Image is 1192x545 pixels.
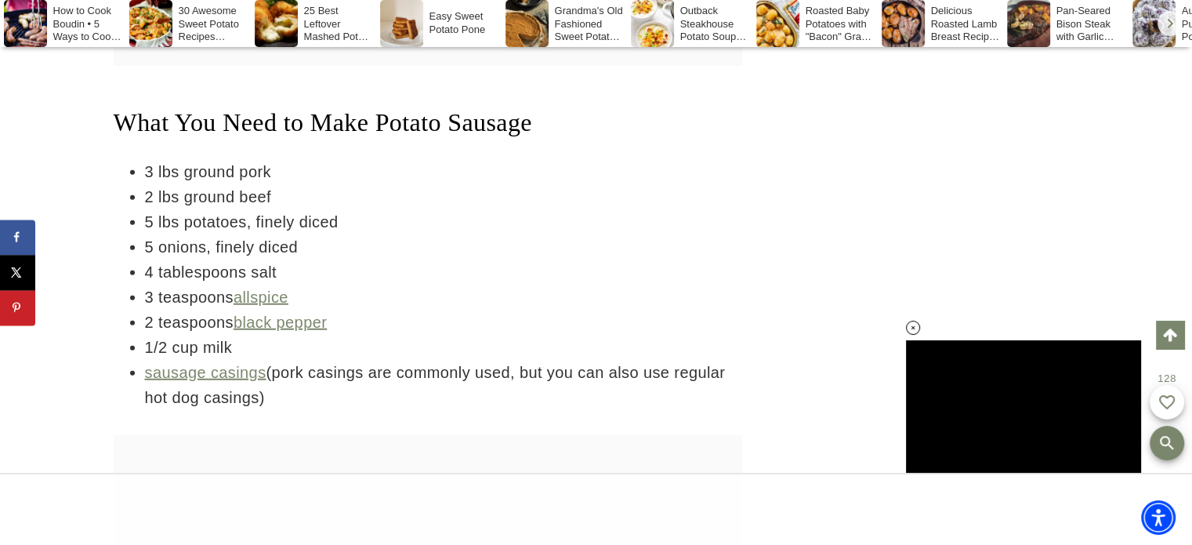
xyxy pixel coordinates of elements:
li: 3 teaspoons [145,285,742,310]
li: 1/2 cup milk [145,335,742,360]
div: Accessibility Menu [1141,500,1176,535]
a: allspice [234,289,288,306]
li: 4 tablespoons salt [145,260,742,285]
span: What You Need to Make Potato Sausage [114,108,532,136]
a: sausage casings [145,364,266,381]
li: 2 teaspoons [145,310,742,335]
a: Scroll to top [1156,321,1184,349]
li: 5 onions, finely diced [145,234,742,260]
a: black pepper [234,314,327,331]
li: 2 lbs ground beef [145,184,742,209]
li: (pork casings are commonly used, but you can also use regular hot dog casings) [145,360,742,410]
iframe: Advertisement [821,78,1056,408]
li: 5 lbs potatoes, finely diced [145,209,742,234]
li: 3 lbs ground pork [145,159,742,184]
iframe: Advertisement [413,486,780,533]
